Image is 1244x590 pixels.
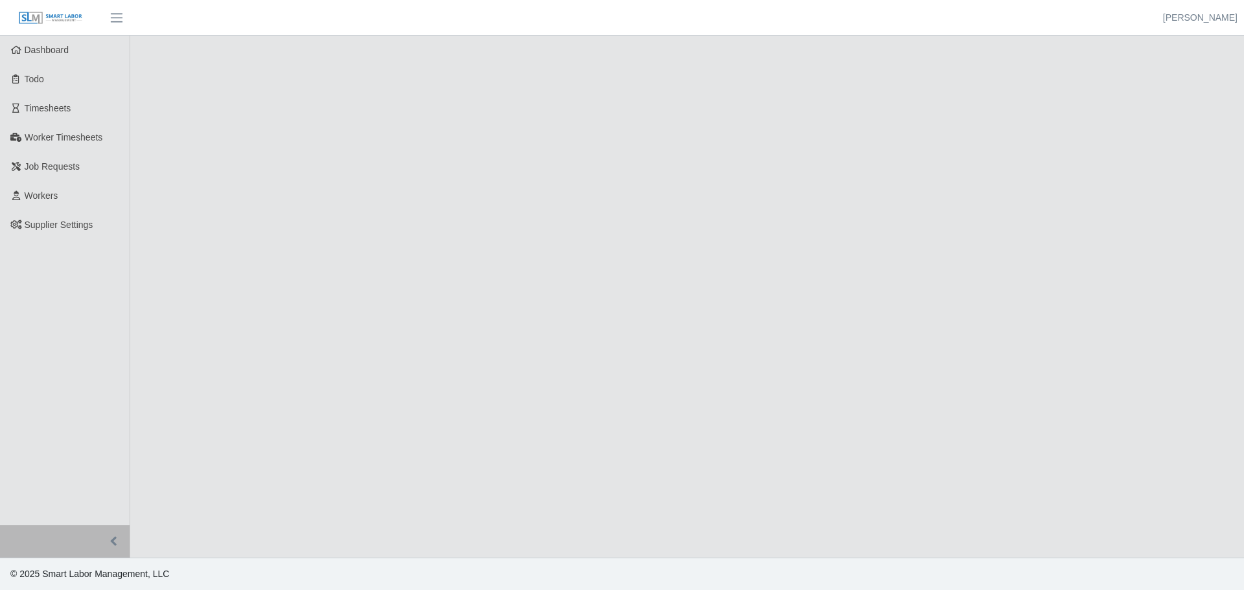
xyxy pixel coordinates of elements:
[18,11,83,25] img: SLM Logo
[25,74,44,84] span: Todo
[25,220,93,230] span: Supplier Settings
[25,45,69,55] span: Dashboard
[25,161,80,172] span: Job Requests
[25,103,71,113] span: Timesheets
[1163,11,1238,25] a: [PERSON_NAME]
[25,132,102,142] span: Worker Timesheets
[10,569,169,579] span: © 2025 Smart Labor Management, LLC
[25,190,58,201] span: Workers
